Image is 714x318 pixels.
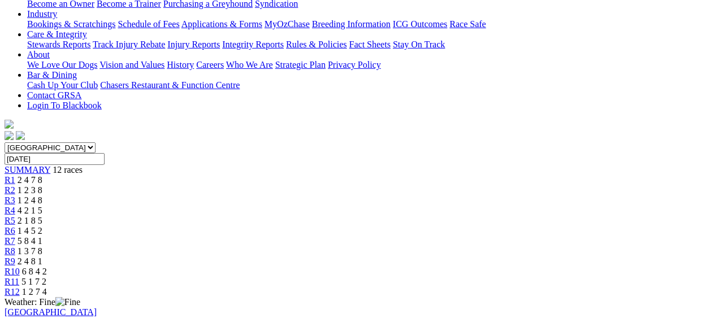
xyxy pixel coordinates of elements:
[18,175,42,185] span: 2 4 7 8
[393,19,447,29] a: ICG Outcomes
[100,80,240,90] a: Chasers Restaurant & Function Centre
[196,60,224,69] a: Careers
[18,226,42,236] span: 1 4 5 2
[27,70,77,80] a: Bar & Dining
[27,80,709,90] div: Bar & Dining
[18,246,42,256] span: 1 3 7 8
[5,195,15,205] a: R3
[27,19,709,29] div: Industry
[349,40,391,49] a: Fact Sheets
[5,120,14,129] img: logo-grsa-white.png
[5,226,15,236] a: R6
[18,206,42,215] span: 4 2 1 5
[118,19,179,29] a: Schedule of Fees
[5,256,15,266] a: R9
[328,60,381,69] a: Privacy Policy
[222,40,284,49] a: Integrity Reports
[53,165,83,175] span: 12 races
[5,277,19,286] a: R11
[393,40,445,49] a: Stay On Track
[21,277,46,286] span: 5 1 7 2
[27,19,115,29] a: Bookings & Scratchings
[16,131,25,140] img: twitter.svg
[27,101,102,110] a: Login To Blackbook
[18,256,42,266] span: 2 4 8 1
[167,40,220,49] a: Injury Reports
[27,40,90,49] a: Stewards Reports
[5,165,50,175] a: SUMMARY
[5,287,20,297] a: R12
[5,307,97,317] a: [GEOGRAPHIC_DATA]
[27,60,709,70] div: About
[265,19,310,29] a: MyOzChase
[99,60,165,69] a: Vision and Values
[18,195,42,205] span: 1 2 4 8
[18,236,42,246] span: 5 8 4 1
[286,40,347,49] a: Rules & Policies
[5,175,15,185] a: R1
[93,40,165,49] a: Track Injury Rebate
[5,206,15,215] a: R4
[226,60,273,69] a: Who We Are
[27,90,81,100] a: Contact GRSA
[22,287,47,297] span: 1 2 7 4
[5,185,15,195] a: R2
[449,19,486,29] a: Race Safe
[27,29,87,39] a: Care & Integrity
[5,246,15,256] a: R8
[5,297,80,307] span: Weather: Fine
[312,19,391,29] a: Breeding Information
[27,80,98,90] a: Cash Up Your Club
[55,297,80,307] img: Fine
[5,267,20,276] a: R10
[5,131,14,140] img: facebook.svg
[27,40,709,50] div: Care & Integrity
[5,236,15,246] a: R7
[27,9,57,19] a: Industry
[27,60,97,69] a: We Love Our Dogs
[5,153,105,165] input: Select date
[167,60,194,69] a: History
[27,50,50,59] a: About
[18,185,42,195] span: 1 2 3 8
[275,60,326,69] a: Strategic Plan
[18,216,42,225] span: 2 1 8 5
[22,267,47,276] span: 6 8 4 2
[5,216,15,225] a: R5
[181,19,262,29] a: Applications & Forms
